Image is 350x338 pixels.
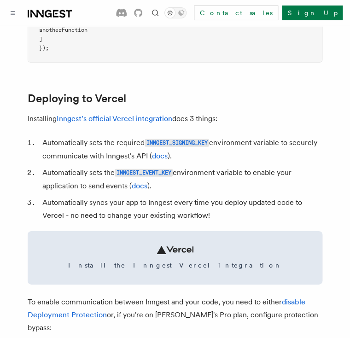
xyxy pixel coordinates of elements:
button: Find something... [150,7,161,18]
li: Automatically syncs your app to Inngest every time you deploy updated code to Vercel - no need to... [40,196,322,222]
code: INNGEST_SIGNING_KEY [145,139,209,147]
p: Installing does 3 things: [28,112,322,125]
a: docs [132,181,147,190]
span: ] [39,36,42,42]
a: Inngest's official Vercel integration [57,114,172,123]
p: To enable communication between Inngest and your code, you need to either or, if you're on [PERSO... [28,296,322,334]
a: Install the Inngest Vercel integration [28,231,322,285]
a: Sign Up [282,6,343,20]
a: docs [152,152,168,160]
li: Automatically sets the required environment variable to securely communicate with Inngest's API ( ). [40,136,322,163]
span: anotherFunction [39,27,87,33]
a: INNGEST_EVENT_KEY [115,168,173,177]
button: Toggle dark mode [164,7,187,18]
a: disable Deployment Protection [28,297,305,319]
span: }); [39,45,49,51]
code: INNGEST_EVENT_KEY [115,169,173,177]
a: Contact sales [194,6,278,20]
li: Automatically sets the environment variable to enable your application to send events ( ). [40,166,322,192]
a: Deploying to Vercel [28,92,126,105]
a: INNGEST_SIGNING_KEY [145,138,209,147]
button: Toggle navigation [7,7,18,18]
span: Install the Inngest Vercel integration [39,261,311,270]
